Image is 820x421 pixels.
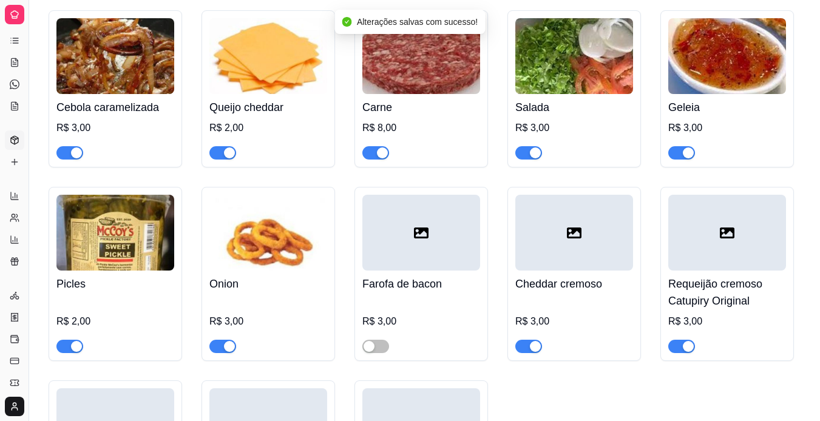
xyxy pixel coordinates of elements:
[362,275,480,292] h4: Farofa de bacon
[668,314,786,329] div: R$ 3,00
[668,275,786,309] h4: Requeijão cremoso Catupiry Original
[209,99,327,116] h4: Queijo cheddar
[362,314,480,329] div: R$ 3,00
[362,18,480,94] img: product-image
[357,17,478,27] span: Alterações salvas com sucesso!
[56,18,174,94] img: product-image
[56,99,174,116] h4: Cebola caramelizada
[515,275,633,292] h4: Cheddar cremoso
[342,17,352,27] span: check-circle
[668,99,786,116] h4: Geleia
[362,121,480,135] div: R$ 8,00
[515,121,633,135] div: R$ 3,00
[362,99,480,116] h4: Carne
[209,314,327,329] div: R$ 3,00
[668,121,786,135] div: R$ 3,00
[209,195,327,271] img: product-image
[56,275,174,292] h4: Picles
[515,99,633,116] h4: Salada
[515,18,633,94] img: product-image
[668,18,786,94] img: product-image
[209,275,327,292] h4: Onion
[515,314,633,329] div: R$ 3,00
[56,195,174,271] img: product-image
[209,121,327,135] div: R$ 2,00
[56,314,174,329] div: R$ 2,00
[209,18,327,94] img: product-image
[56,121,174,135] div: R$ 3,00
